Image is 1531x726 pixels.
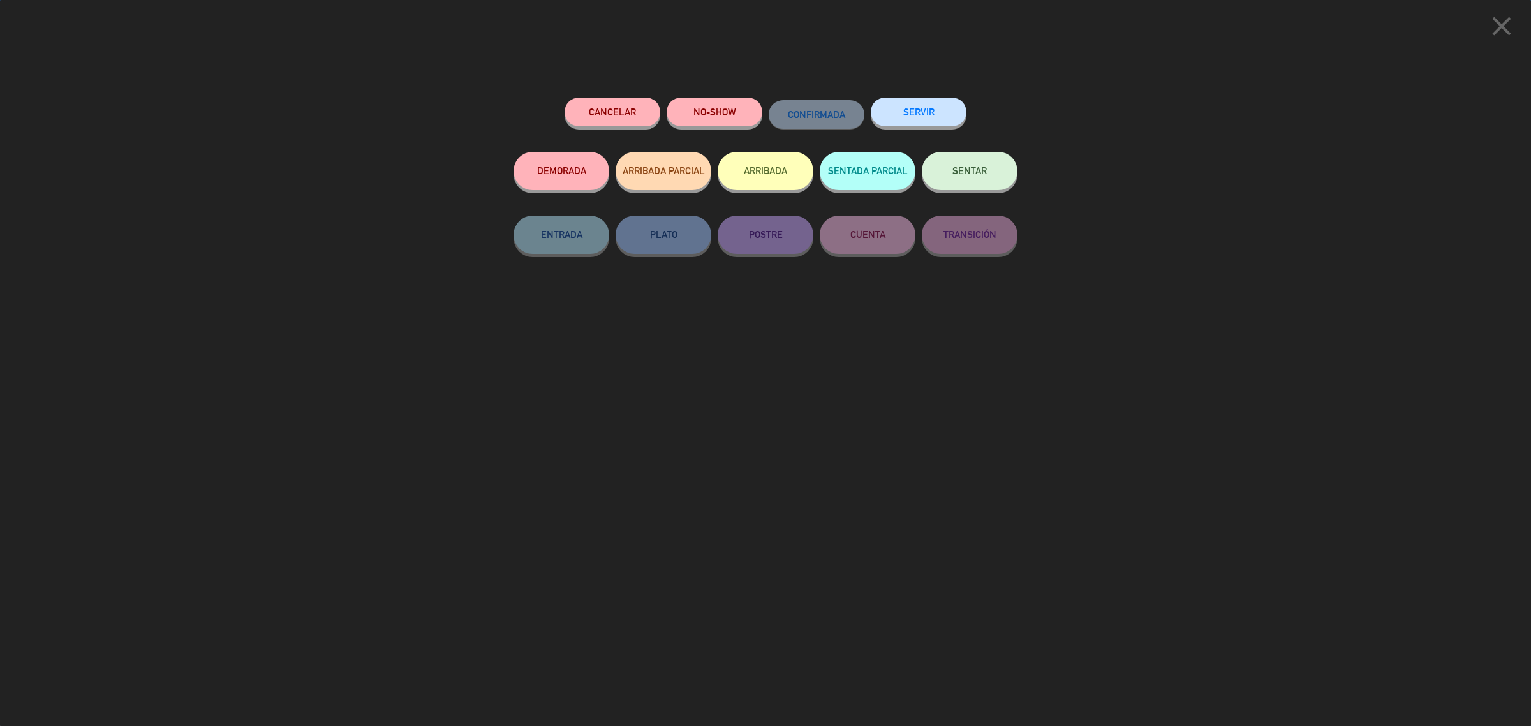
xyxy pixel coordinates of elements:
[565,98,660,126] button: Cancelar
[1486,10,1518,42] i: close
[718,152,813,190] button: ARRIBADA
[616,152,711,190] button: ARRIBADA PARCIAL
[514,152,609,190] button: DEMORADA
[616,216,711,254] button: PLATO
[667,98,762,126] button: NO-SHOW
[820,216,915,254] button: CUENTA
[514,216,609,254] button: ENTRADA
[1482,10,1521,47] button: close
[718,216,813,254] button: POSTRE
[922,216,1017,254] button: TRANSICIÓN
[922,152,1017,190] button: SENTAR
[952,165,987,176] span: SENTAR
[820,152,915,190] button: SENTADA PARCIAL
[788,109,845,120] span: CONFIRMADA
[769,100,864,129] button: CONFIRMADA
[623,165,705,176] span: ARRIBADA PARCIAL
[871,98,966,126] button: SERVIR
